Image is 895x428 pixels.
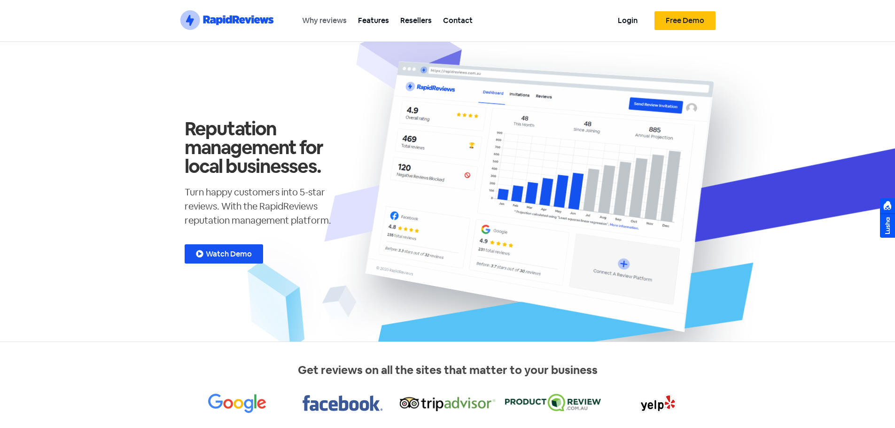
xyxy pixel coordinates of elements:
a: Why reviews [296,10,352,31]
span: Watch Demo [206,250,252,258]
p: Turn happy customers into 5-star reviews. With the RapidReviews reputation management platform. [185,185,354,227]
a: Features [352,10,395,31]
a: Contact [437,10,478,31]
span: Free Demo [666,17,704,24]
a: Login [612,10,643,31]
a: Resellers [395,10,437,31]
a: Watch Demo [185,244,263,264]
a: Free Demo [654,11,716,30]
h1: Reputation management for local businesses. [185,119,354,176]
p: Get reviews on all the sites that matter to your business [185,362,711,379]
